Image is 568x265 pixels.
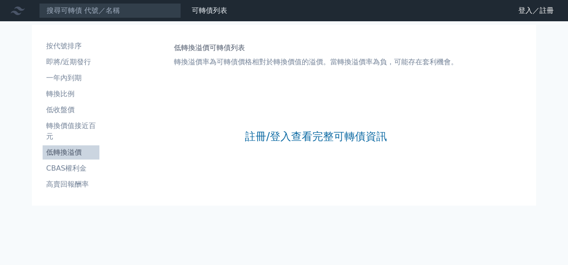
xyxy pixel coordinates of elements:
[43,71,99,85] a: 一年內到期
[43,73,99,83] li: 一年內到期
[43,177,99,191] a: 高賣回報酬率
[192,6,227,15] a: 可轉債列表
[43,39,99,53] a: 按代號排序
[43,163,99,174] li: CBAS權利金
[174,57,458,67] p: 轉換溢價率為可轉債價格相對於轉換價值的溢價。當轉換溢價率為負，可能存在套利機會。
[43,119,99,144] a: 轉換價值接近百元
[43,87,99,101] a: 轉換比例
[43,161,99,175] a: CBAS權利金
[511,4,561,18] a: 登入／註冊
[43,179,99,190] li: 高賣回報酬率
[43,57,99,67] li: 即將/近期發行
[43,105,99,115] li: 低收盤價
[43,41,99,51] li: 按代號排序
[43,103,99,117] a: 低收盤價
[43,147,99,158] li: 低轉換溢價
[43,121,99,142] li: 轉換價值接近百元
[245,129,387,144] a: 註冊/登入查看完整可轉債資訊
[43,145,99,160] a: 低轉換溢價
[43,89,99,99] li: 轉換比例
[174,43,458,53] h1: 低轉換溢價可轉債列表
[43,55,99,69] a: 即將/近期發行
[39,3,181,18] input: 搜尋可轉債 代號／名稱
